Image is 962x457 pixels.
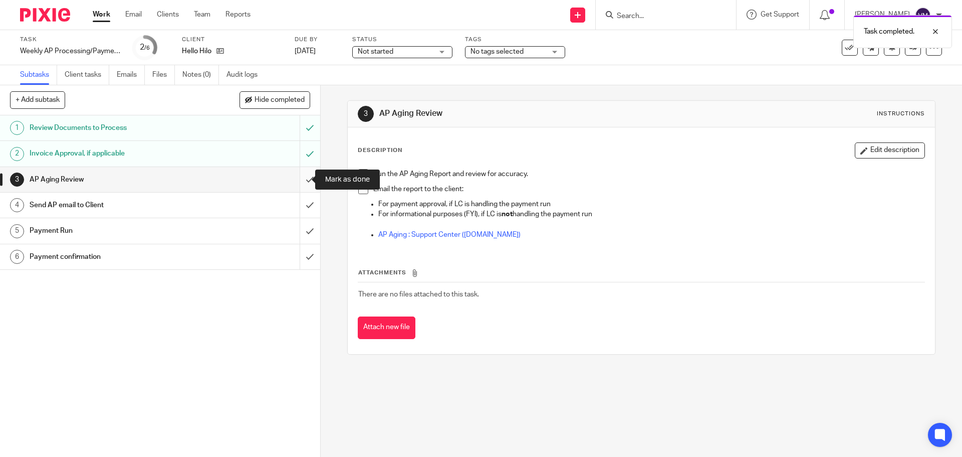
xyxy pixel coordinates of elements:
[10,250,24,264] div: 6
[194,10,210,20] a: Team
[226,65,265,85] a: Audit logs
[10,198,24,212] div: 4
[378,199,924,209] p: For payment approval, if LC is handling the payment run
[152,65,175,85] a: Files
[30,198,203,213] h1: Send AP email to Client
[157,10,179,20] a: Clients
[358,146,402,155] p: Description
[373,169,924,179] p: Run the AP Aging Report and review for accuracy.
[358,48,393,55] span: Not started
[470,48,524,55] span: No tags selected
[93,10,110,20] a: Work
[378,231,521,238] a: AP Aging : Support Center ([DOMAIN_NAME])
[352,36,452,44] label: Status
[502,211,513,218] strong: not
[125,10,142,20] a: Email
[10,147,24,161] div: 2
[465,36,565,44] label: Tags
[30,223,203,238] h1: Payment Run
[30,172,203,187] h1: AP Aging Review
[379,108,663,119] h1: AP Aging Review
[378,209,924,219] p: For informational purposes (FYI), if LC is handling the payment run
[20,65,57,85] a: Subtasks
[255,96,305,104] span: Hide completed
[182,65,219,85] a: Notes (0)
[182,46,211,56] p: Hello Hilo
[30,146,203,161] h1: Invoice Approval, if applicable
[295,36,340,44] label: Due by
[144,45,150,51] small: /6
[10,91,65,108] button: + Add subtask
[358,270,406,275] span: Attachments
[877,110,925,118] div: Instructions
[225,10,251,20] a: Reports
[20,46,120,56] div: Weekly AP Processing/Payment
[30,249,203,264] h1: Payment confirmation
[10,121,24,135] div: 1
[10,173,24,187] div: 3
[295,48,316,55] span: [DATE]
[239,91,310,108] button: Hide completed
[373,184,924,194] p: Email the report to the client:
[140,42,150,53] div: 2
[20,36,120,44] label: Task
[855,142,925,159] button: Edit description
[30,120,203,135] h1: Review Documents to Process
[358,291,479,298] span: There are no files attached to this task.
[10,224,24,238] div: 5
[915,7,931,23] img: svg%3E
[117,65,145,85] a: Emails
[358,106,374,122] div: 3
[20,8,70,22] img: Pixie
[65,65,109,85] a: Client tasks
[864,27,914,37] p: Task completed.
[182,36,282,44] label: Client
[358,317,415,339] button: Attach new file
